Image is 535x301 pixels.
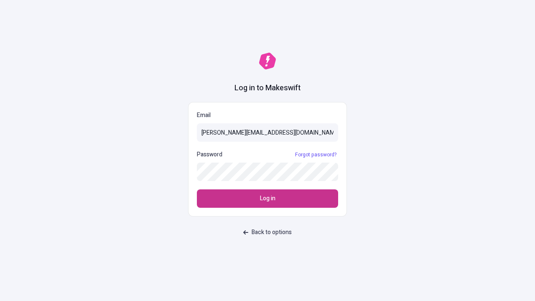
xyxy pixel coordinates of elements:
[197,150,222,159] p: Password
[197,189,338,208] button: Log in
[238,225,297,240] button: Back to options
[234,83,301,94] h1: Log in to Makeswift
[293,151,338,158] a: Forgot password?
[197,123,338,142] input: Email
[252,228,292,237] span: Back to options
[197,111,338,120] p: Email
[260,194,275,203] span: Log in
